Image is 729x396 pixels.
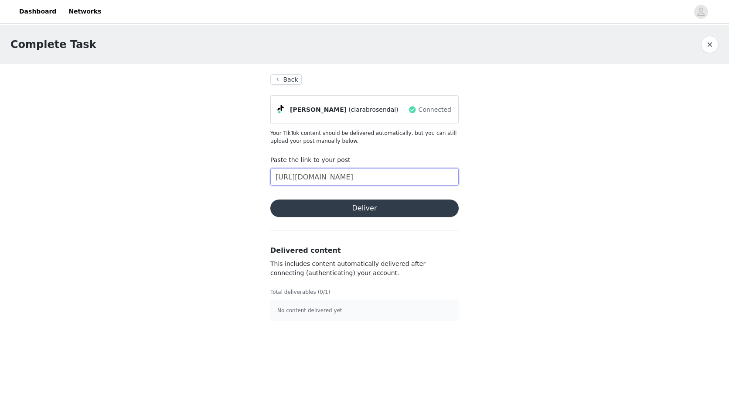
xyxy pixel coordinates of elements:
span: This includes content automatically delivered after connecting (authenticating) your account. [270,260,426,276]
h3: Delivered content [270,245,459,256]
div: avatar [697,5,705,19]
p: Your TikTok content should be delivered automatically, but you can still upload your post manuall... [270,129,459,145]
p: No content delivered yet [277,306,452,314]
label: Paste the link to your post [270,156,351,163]
h1: Complete Task [10,37,96,52]
span: Connected [419,105,451,114]
button: Back [270,74,302,85]
span: [PERSON_NAME] [290,105,347,114]
span: (clarabrosendal) [348,105,398,114]
button: Deliver [270,200,459,217]
a: Networks [63,2,106,21]
p: Total deliverables (0/1) [270,288,459,296]
input: Paste the link to your content here [270,168,459,186]
a: Dashboard [14,2,61,21]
